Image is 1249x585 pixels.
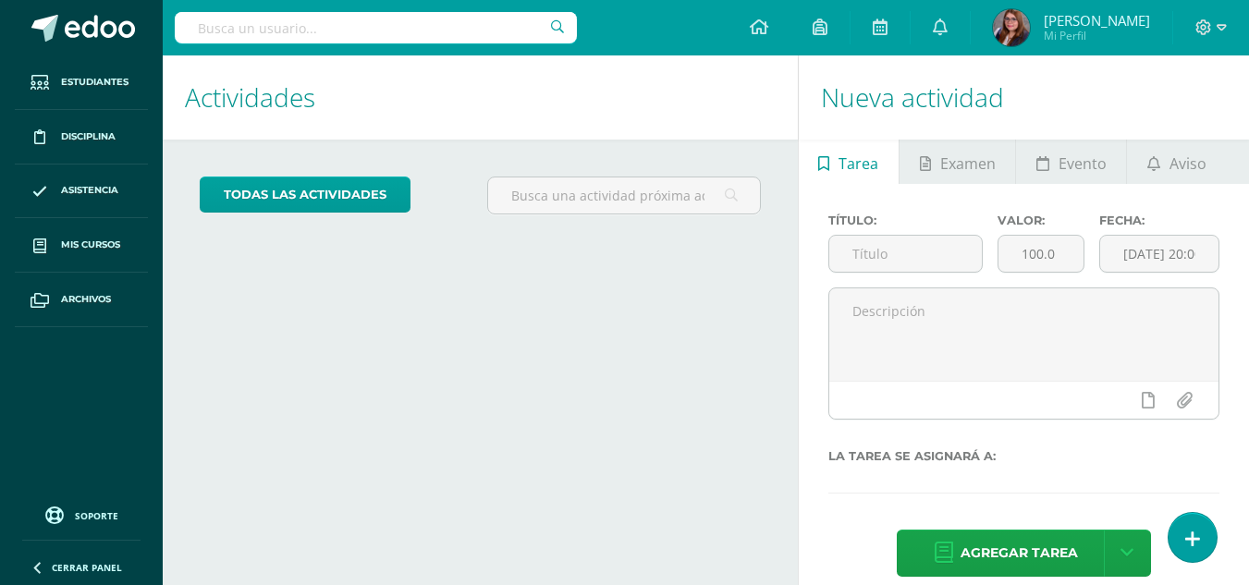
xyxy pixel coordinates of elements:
[1100,236,1218,272] input: Fecha de entrega
[821,55,1227,140] h1: Nueva actividad
[1127,140,1226,184] a: Aviso
[1016,140,1126,184] a: Evento
[900,140,1015,184] a: Examen
[828,213,983,227] label: Título:
[15,273,148,327] a: Archivos
[185,55,776,140] h1: Actividades
[15,165,148,219] a: Asistencia
[1169,141,1206,186] span: Aviso
[1044,28,1150,43] span: Mi Perfil
[839,141,878,186] span: Tarea
[1099,213,1219,227] label: Fecha:
[15,55,148,110] a: Estudiantes
[1044,11,1150,30] span: [PERSON_NAME]
[61,183,118,198] span: Asistencia
[828,449,1219,463] label: La tarea se asignará a:
[15,110,148,165] a: Disciplina
[799,140,899,184] a: Tarea
[998,236,1084,272] input: Puntos máximos
[52,561,122,574] span: Cerrar panel
[488,177,759,213] input: Busca una actividad próxima aquí...
[61,129,116,144] span: Disciplina
[993,9,1030,46] img: d3b8659a25d9a8c000d04d0626b2caef.png
[998,213,1084,227] label: Valor:
[61,238,120,252] span: Mis cursos
[61,292,111,307] span: Archivos
[61,75,129,90] span: Estudiantes
[200,177,410,213] a: todas las Actividades
[1059,141,1107,186] span: Evento
[940,141,996,186] span: Examen
[961,530,1078,576] span: Agregar tarea
[15,218,148,273] a: Mis cursos
[175,12,577,43] input: Busca un usuario...
[22,502,141,527] a: Soporte
[75,509,118,522] span: Soporte
[829,236,982,272] input: Título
